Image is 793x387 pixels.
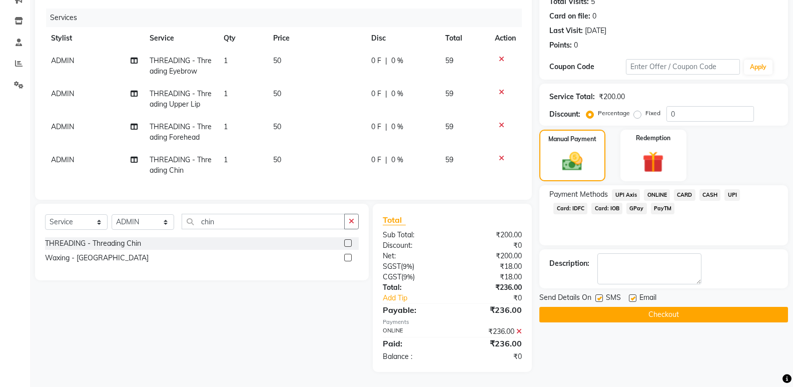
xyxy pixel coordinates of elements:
div: Last Visit: [549,26,583,36]
span: 1 [224,122,228,131]
div: ₹0 [452,351,529,362]
span: | [385,122,387,132]
span: 0 F [371,89,381,99]
span: 50 [273,89,281,98]
span: ADMIN [51,56,74,65]
span: Email [639,292,656,305]
th: Qty [218,27,267,50]
div: ₹200.00 [452,251,529,261]
span: | [385,56,387,66]
th: Price [267,27,366,50]
div: Payments [383,318,522,326]
div: Waxing - [GEOGRAPHIC_DATA] [45,253,149,263]
span: UPI Axis [612,189,640,201]
span: CASH [699,189,721,201]
button: Checkout [539,307,788,322]
div: ₹18.00 [452,261,529,272]
th: Action [489,27,522,50]
span: 59 [445,155,453,164]
div: ₹200.00 [452,230,529,240]
div: ₹236.00 [452,304,529,316]
button: Apply [744,60,772,75]
div: ₹236.00 [452,337,529,349]
span: CGST [383,272,401,281]
span: 1 [224,56,228,65]
div: [DATE] [585,26,606,36]
span: Send Details On [539,292,591,305]
div: Description: [549,258,589,269]
th: Stylist [45,27,144,50]
span: 50 [273,56,281,65]
span: 0 F [371,155,381,165]
th: Service [144,27,218,50]
span: ADMIN [51,155,74,164]
span: SMS [606,292,621,305]
div: Paid: [375,337,452,349]
input: Enter Offer / Coupon Code [626,59,740,75]
span: SGST [383,262,401,271]
span: GPay [626,203,647,214]
span: | [385,89,387,99]
span: Total [383,215,406,225]
span: 0 F [371,56,381,66]
input: Search or Scan [182,214,345,229]
div: ₹200.00 [599,92,625,102]
div: Net: [375,251,452,261]
span: ADMIN [51,89,74,98]
div: 0 [592,11,596,22]
div: Card on file: [549,11,590,22]
span: Card: IOB [591,203,622,214]
span: CARD [674,189,695,201]
th: Total [439,27,489,50]
span: 0 F [371,122,381,132]
span: 9% [403,273,413,281]
span: 59 [445,56,453,65]
th: Disc [365,27,439,50]
span: 59 [445,122,453,131]
div: Sub Total: [375,230,452,240]
div: Services [46,9,529,27]
label: Percentage [598,109,630,118]
div: ₹0 [452,240,529,251]
span: THREADING - Threading Chin [150,155,212,175]
div: Payable: [375,304,452,316]
span: THREADING - Threading Eyebrow [150,56,212,76]
span: Card: IDFC [553,203,587,214]
div: ₹18.00 [452,272,529,282]
div: ( ) [375,272,452,282]
span: 0 % [391,56,403,66]
div: Total: [375,282,452,293]
label: Fixed [645,109,660,118]
span: 0 % [391,89,403,99]
span: | [385,155,387,165]
span: UPI [724,189,740,201]
span: ADMIN [51,122,74,131]
div: Coupon Code [549,62,625,72]
span: 0 % [391,155,403,165]
span: ONLINE [644,189,670,201]
label: Manual Payment [548,135,596,144]
span: 50 [273,155,281,164]
span: THREADING - Threading Upper Lip [150,89,212,109]
div: THREADING - Threading Chin [45,238,141,249]
div: Service Total: [549,92,595,102]
span: 1 [224,89,228,98]
span: PayTM [651,203,675,214]
label: Redemption [636,134,670,143]
div: 0 [574,40,578,51]
a: Add Tip [375,293,465,303]
span: 1 [224,155,228,164]
div: Points: [549,40,572,51]
img: _cash.svg [556,150,589,173]
div: ( ) [375,261,452,272]
div: ₹0 [465,293,529,303]
div: ₹236.00 [452,326,529,337]
span: 9% [403,262,412,270]
span: 0 % [391,122,403,132]
span: 59 [445,89,453,98]
div: Discount: [375,240,452,251]
span: 50 [273,122,281,131]
img: _gift.svg [636,149,670,175]
div: ONLINE [375,326,452,337]
div: Discount: [549,109,580,120]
